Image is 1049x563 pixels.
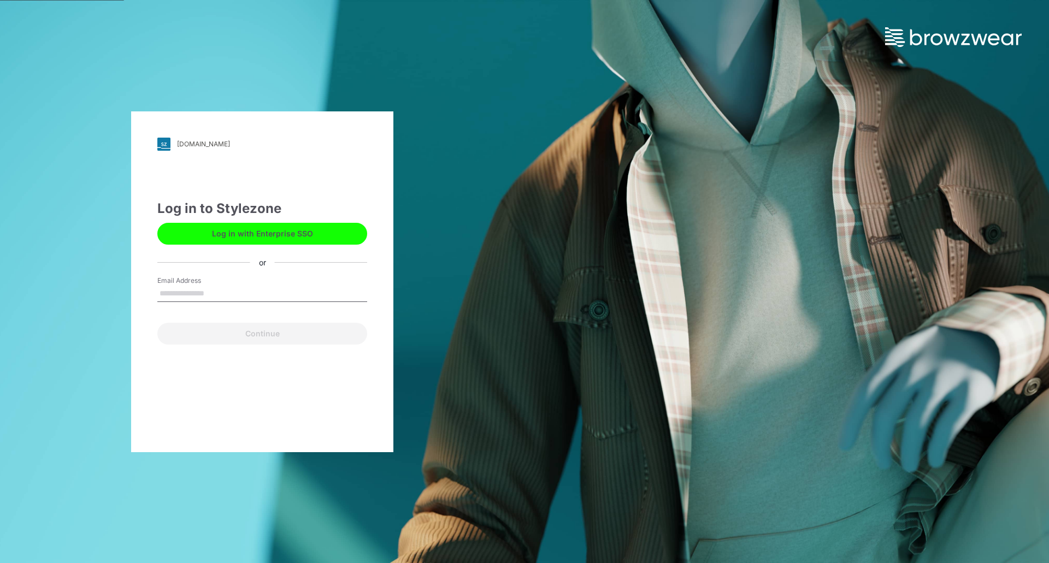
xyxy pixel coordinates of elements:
[885,27,1022,47] img: browzwear-logo.73288ffb.svg
[157,138,170,151] img: svg+xml;base64,PHN2ZyB3aWR0aD0iMjgiIGhlaWdodD0iMjgiIHZpZXdCb3g9IjAgMCAyOCAyOCIgZmlsbD0ibm9uZSIgeG...
[177,140,230,148] div: [DOMAIN_NAME]
[250,257,275,268] div: or
[157,223,367,245] button: Log in with Enterprise SSO
[157,138,367,151] a: [DOMAIN_NAME]
[157,199,367,218] div: Log in to Stylezone
[157,276,234,286] label: Email Address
